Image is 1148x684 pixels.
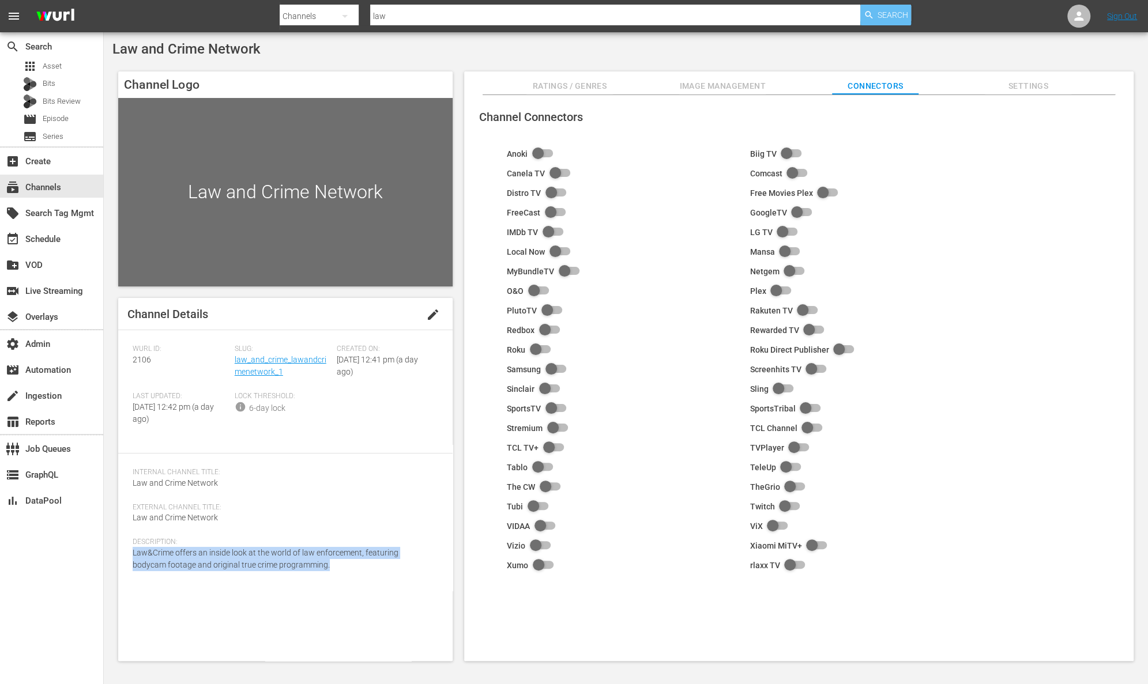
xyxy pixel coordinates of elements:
button: edit [419,301,447,328]
span: Slug: [235,345,331,354]
div: SportsTribal [750,404,795,413]
span: Bits Review [43,96,81,107]
div: Xumo [507,561,528,570]
div: Law and Crime Network [118,98,453,286]
span: 2106 [133,355,151,364]
span: Last Updated: [133,392,229,401]
div: Sinclair [507,384,535,394]
span: subtitles [23,130,37,143]
span: Image Management [679,79,766,93]
span: Channel Details [127,307,208,321]
div: TeleUp [750,463,776,472]
div: Redbox [507,326,535,335]
div: FreeCast [507,208,540,217]
span: Internal Channel Title: [133,468,432,477]
span: Channel Connectors [479,110,583,124]
div: Samsung [507,365,541,374]
div: Roku Direct Publisher [750,345,829,354]
div: The CW [507,482,535,492]
span: menu [7,9,21,23]
span: edit [426,308,440,322]
div: TCL TV+ [507,443,539,452]
span: Job Queues [6,442,20,456]
span: Episode [43,113,69,124]
span: Search [6,40,20,54]
span: Live Streaming [6,284,20,298]
div: Screenhits TV [750,365,801,374]
h4: Channel Logo [118,71,453,98]
div: Free Movies Plex [750,188,812,198]
div: Mansa [750,247,774,256]
div: Biig TV [750,149,776,158]
div: O&O [507,286,524,296]
span: info [235,401,246,413]
span: Connectors [832,79,919,93]
span: Search [878,5,908,25]
span: Create [6,154,20,168]
span: DataPool [6,494,20,508]
span: [DATE] 12:42 pm (a day ago) [133,402,214,424]
div: Distro TV [507,188,541,198]
div: Plex [750,286,766,296]
span: Ingestion [6,389,20,403]
div: Bits Review [23,95,37,108]
span: Lock Threshold: [235,392,331,401]
div: Canela TV [507,169,545,178]
div: Tubi [507,502,523,511]
div: ViX [750,521,762,531]
span: Series [43,131,63,142]
span: Law and Crime Network [133,513,218,522]
div: IMDb TV [507,228,538,237]
span: Law&Crime offers an inside look at the world of law enforcement, featuring bodycam footage and or... [133,548,398,569]
div: Netgem [750,267,779,276]
div: Tablo [507,463,528,472]
div: MyBundleTV [507,267,554,276]
a: law_and_crime_lawandcrimenetwork_1 [235,355,326,376]
img: ans4CAIJ8jUAAAAAAAAAAAAAAAAAAAAAAAAgQb4GAAAAAAAAAAAAAAAAAAAAAAAAJMjXAAAAAAAAAAAAAAAAAAAAAAAAgAT5G... [28,3,83,30]
span: Description: [133,538,432,547]
span: Channels [6,180,20,194]
div: GoogleTV [750,208,786,217]
div: Anoki [507,149,528,158]
span: Law and Crime Network [112,41,261,57]
div: SportsTV [507,404,541,413]
div: TVPlayer [750,443,784,452]
span: External Channel Title: [133,503,432,512]
div: Rakuten TV [750,306,792,315]
div: Roku [507,345,525,354]
span: [DATE] 12:41 pm (a day ago) [337,355,418,376]
span: Wurl ID: [133,345,229,354]
div: Xiaomi MiTV+ [750,541,801,550]
span: Overlays [6,310,20,324]
span: Reports [6,415,20,429]
div: Stremium [507,424,543,433]
span: Created On: [337,345,433,354]
span: GraphQL [6,468,20,482]
div: TheGrio [750,482,780,492]
div: rlaxx TV [750,561,780,570]
div: Twitch [750,502,774,511]
div: Comcast [750,169,782,178]
div: Sling [750,384,768,394]
span: Asset [23,59,37,73]
div: LG TV [750,228,772,237]
div: TCL Channel [750,424,797,433]
div: PlutoTV [507,306,537,315]
span: Ratings / Genres [526,79,613,93]
span: Schedule [6,232,20,246]
span: Episode [23,112,37,126]
span: Admin [6,337,20,351]
div: Vizio [507,541,525,550]
span: Settings [985,79,1071,93]
div: 6-day lock [249,402,285,414]
span: Search Tag Mgmt [6,206,20,220]
a: Sign Out [1107,12,1137,21]
span: Asset [43,61,62,72]
div: VIDAA [507,521,530,531]
span: Law and Crime Network [133,478,218,488]
div: Rewarded TV [750,326,799,335]
span: VOD [6,258,20,272]
button: Search [860,5,911,25]
div: Local Now [507,247,545,256]
span: Automation [6,363,20,377]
